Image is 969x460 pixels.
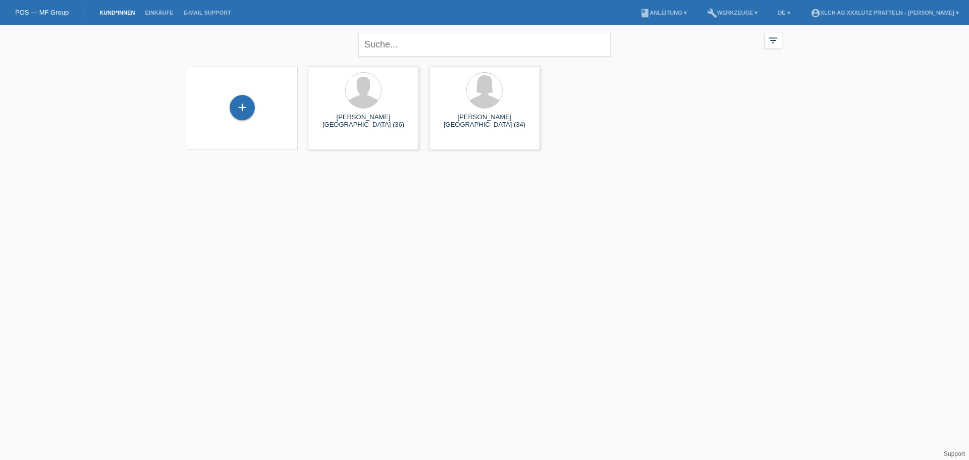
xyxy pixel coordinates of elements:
i: account_circle [811,8,821,18]
a: DE ▾ [773,10,795,16]
a: account_circleXLCH AG XXXLutz Pratteln - [PERSON_NAME] ▾ [805,10,964,16]
i: filter_list [768,35,779,46]
a: Support [944,450,965,457]
a: Kund*innen [94,10,140,16]
div: [PERSON_NAME] [GEOGRAPHIC_DATA] (34) [437,113,532,129]
a: bookAnleitung ▾ [635,10,692,16]
i: build [707,8,717,18]
input: Suche... [358,33,611,57]
a: E-Mail Support [179,10,236,16]
div: Kund*in hinzufügen [230,99,254,116]
div: [PERSON_NAME] [GEOGRAPHIC_DATA] (36) [316,113,411,129]
a: buildWerkzeuge ▾ [702,10,763,16]
a: POS — MF Group [15,9,69,16]
a: Einkäufe [140,10,178,16]
i: book [640,8,650,18]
